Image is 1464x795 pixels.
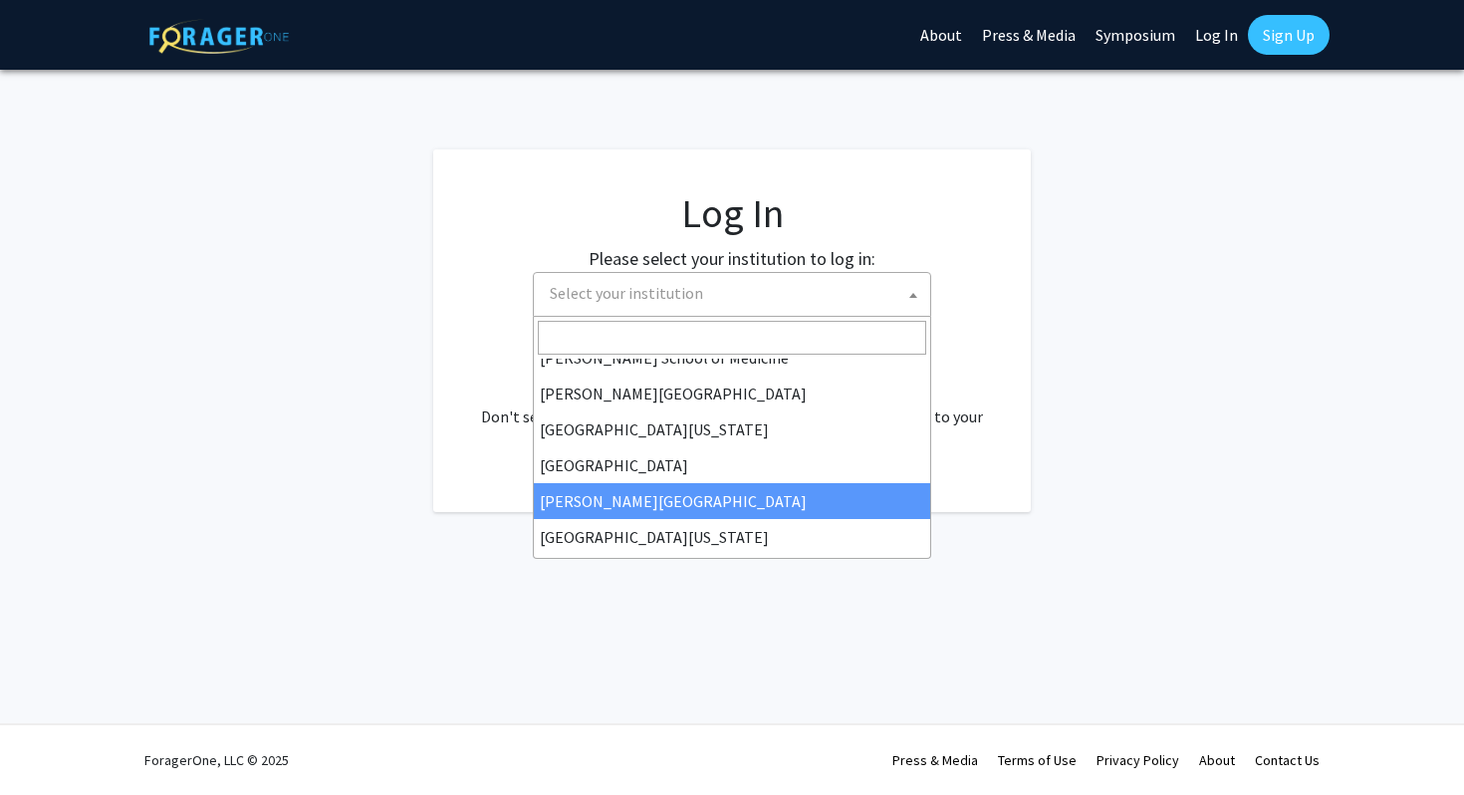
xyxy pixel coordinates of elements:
a: Privacy Policy [1097,751,1179,769]
span: Select your institution [533,272,931,317]
li: [PERSON_NAME][GEOGRAPHIC_DATA] [534,376,930,411]
li: [GEOGRAPHIC_DATA] [534,447,930,483]
a: Sign Up [1248,15,1330,55]
input: Search [538,321,926,355]
span: Select your institution [550,283,703,303]
a: Terms of Use [998,751,1077,769]
li: [PERSON_NAME][GEOGRAPHIC_DATA] [534,483,930,519]
a: About [1199,751,1235,769]
div: No account? . Don't see your institution? about bringing ForagerOne to your institution. [473,357,991,452]
h1: Log In [473,189,991,237]
iframe: Chat [1379,705,1449,780]
div: ForagerOne, LLC © 2025 [144,725,289,795]
a: Press & Media [892,751,978,769]
li: [GEOGRAPHIC_DATA] at [GEOGRAPHIC_DATA] [534,555,930,591]
a: Contact Us [1255,751,1320,769]
span: Select your institution [542,273,930,314]
li: [GEOGRAPHIC_DATA][US_STATE] [534,411,930,447]
label: Please select your institution to log in: [589,245,875,272]
li: [GEOGRAPHIC_DATA][US_STATE] [534,519,930,555]
img: ForagerOne Logo [149,19,289,54]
